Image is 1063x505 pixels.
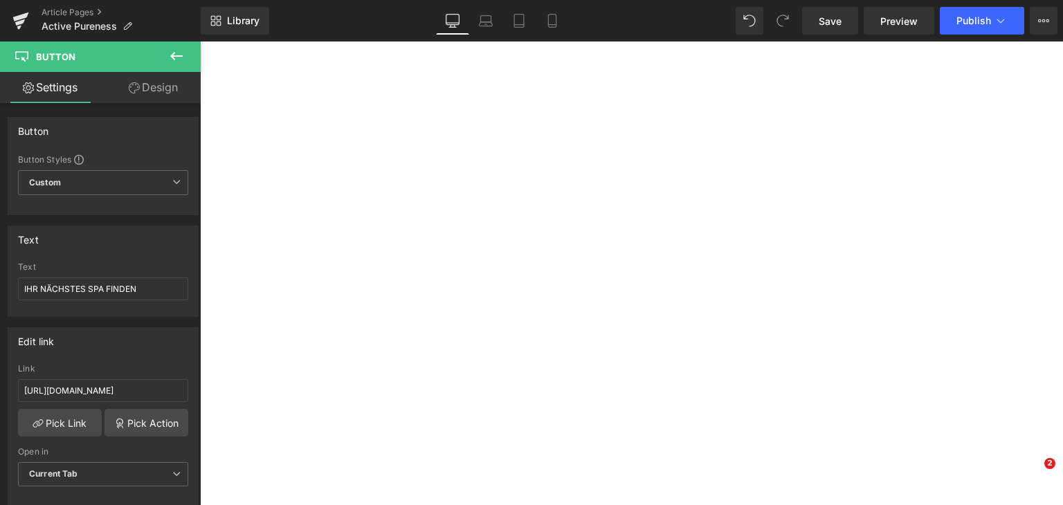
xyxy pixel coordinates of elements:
[736,7,763,35] button: Undo
[29,468,78,479] b: Current Tab
[18,262,188,272] div: Text
[956,15,991,26] span: Publish
[819,14,842,28] span: Save
[18,118,48,137] div: Button
[201,7,269,35] a: New Library
[1030,7,1057,35] button: More
[18,409,102,437] a: Pick Link
[105,409,188,437] a: Pick Action
[42,21,117,32] span: Active Pureness
[769,7,797,35] button: Redo
[18,328,55,347] div: Edit link
[880,14,918,28] span: Preview
[42,7,201,18] a: Article Pages
[502,7,536,35] a: Tablet
[536,7,569,35] a: Mobile
[18,447,188,457] div: Open in
[227,15,260,27] span: Library
[18,154,188,165] div: Button Styles
[29,177,61,189] b: Custom
[1016,458,1049,491] iframe: Intercom live chat
[36,51,75,62] span: Button
[103,72,203,103] a: Design
[436,7,469,35] a: Desktop
[18,364,188,374] div: Link
[1044,458,1055,469] span: 2
[940,7,1024,35] button: Publish
[18,226,39,246] div: Text
[18,379,188,402] input: https://your-shop.myshopify.com
[864,7,934,35] a: Preview
[469,7,502,35] a: Laptop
